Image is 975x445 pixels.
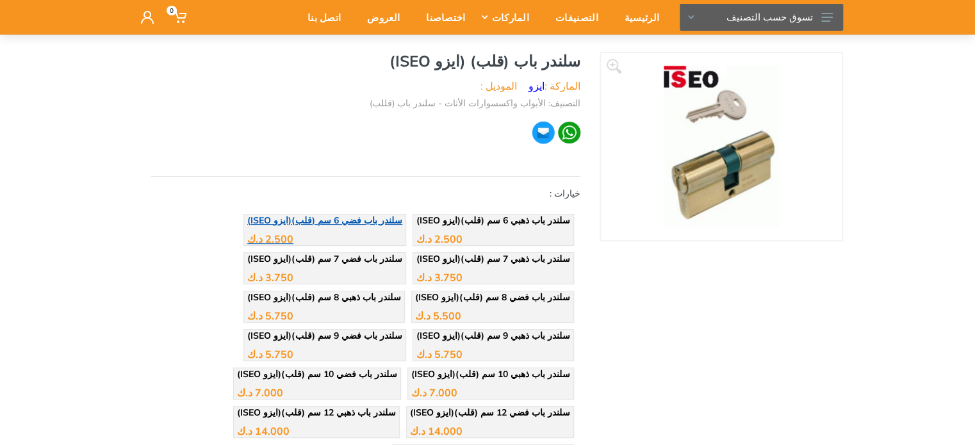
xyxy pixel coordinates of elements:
li: الموديل : [480,78,517,93]
a: سلندر باب ذهبي 8 سم (قلب)(ايزو ISEO) 5.750 د.ك [243,291,405,323]
div: الماركات [474,4,537,31]
a: سلندر باب فضي 10 سم (قلب)(ايزو ISEO) 7.000 د.ك [233,368,401,400]
span: سلندر باب فضي 8 سم (قلب)(ايزو ISEO) [415,291,570,303]
h1: سلندر باب (قلب) (ايزو ISEO) [151,52,580,70]
a: سلندر باب ذهبي 6 سم (قلب)(ايزو ISEO) 2.500 د.ك [413,214,574,246]
div: 14.000 د.ك [237,426,290,436]
span: سلندر باب ذهبي 8 سم (قلب)(ايزو ISEO) [247,291,401,303]
span: سلندر باب ذهبي 12 سم (قلب)(ايزو ISEO) [237,407,396,418]
a: سلندر باب ذهبي 10 سم (قلب)(ايزو ISEO) 7.000 د.ك [407,368,574,400]
a: سلندر باب فضي 7 سم (قلب)(ايزو ISEO) 3.750 د.ك [243,252,406,284]
div: التصنيفات [538,4,607,31]
div: 5.750 د.ك [247,349,293,359]
span: سلندر باب فضي 9 سم (قلب)(ايزو ISEO) [247,330,402,341]
div: اختصاصنا [409,4,474,31]
img: wa.webp [558,122,580,144]
span: سلندر باب ذهبي 7 سم (قلب)(ايزو ISEO) [416,253,570,264]
div: 5.750 د.ك [247,311,293,321]
a: سلندر باب ذهبي 7 سم (قلب)(ايزو ISEO) 3.750 د.ك [413,252,574,284]
div: 3.750 د.ك [416,272,463,282]
a: سلندر باب ذهبي 9 سم (قلب)(ايزو ISEO) 5.750 د.ك [413,329,574,361]
li: الماركة : [528,78,580,93]
span: سلندر باب فضي 7 سم (قلب)(ايزو ISEO) [247,253,402,264]
div: العروض [350,4,409,31]
img: Royal Tools - سلندر باب (قلب) (ايزو ISEO) [664,66,779,227]
div: اتصل بنا [290,4,350,31]
img: ma.webp [531,120,555,145]
a: ايزو [528,79,545,92]
span: سلندر باب فضي 6 سم (قلب)(ايزو ISEO) [247,214,402,226]
button: تسوق حسب التصنيف [680,4,843,31]
span: سلندر باب فضي 10 سم (قلب)(ايزو ISEO) [237,368,397,380]
li: التصنيف: الأبواب واكسسوارات الأثاث - سلندر باب (قللب) [370,97,580,110]
div: 5.500 د.ك [415,311,461,321]
a: سلندر باب فضي 6 سم (قلب)(ايزو ISEO) 2.500 د.ك [243,214,406,246]
div: الرئيسية [607,4,668,31]
div: 3.750 د.ك [247,272,293,282]
span: سلندر باب ذهبي 6 سم (قلب)(ايزو ISEO) [416,214,570,226]
div: 2.500 د.ك [416,234,463,244]
a: سلندر باب ذهبي 12 سم (قلب)(ايزو ISEO) 14.000 د.ك [233,406,400,438]
div: 14.000 د.ك [410,426,463,436]
div: 5.750 د.ك [416,349,463,359]
div: 7.000 د.ك [411,387,457,398]
span: 0 [167,6,177,15]
div: 7.000 د.ك [237,387,283,398]
a: سلندر باب فضي 9 سم (قلب)(ايزو ISEO) 5.750 د.ك [243,329,406,361]
span: سلندر باب فضي 12 سم (قلب)(ايزو ISEO) [410,407,570,418]
span: سلندر باب ذهبي 9 سم (قلب)(ايزو ISEO) [416,330,570,341]
span: سلندر باب ذهبي 10 سم (قلب)(ايزو ISEO) [411,368,570,380]
div: 2.500 د.ك [247,234,293,244]
a: سلندر باب فضي 8 سم (قلب)(ايزو ISEO) 5.500 د.ك [411,291,574,323]
a: سلندر باب فضي 12 سم (قلب)(ايزو ISEO) 14.000 د.ك [406,406,574,438]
